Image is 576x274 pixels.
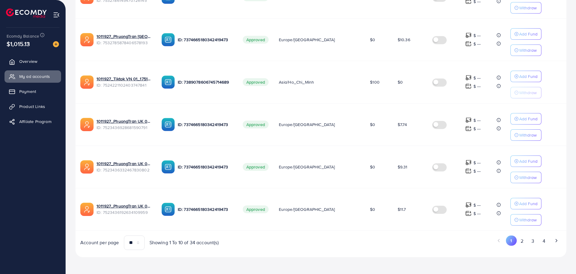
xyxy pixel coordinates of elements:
div: <span class='underline'>1011927_Tiktok VN 01_1751869264216</span></br>7524221102403747841 [97,76,152,88]
p: ID: 7374665180342419473 [178,121,233,128]
span: Europe/[GEOGRAPHIC_DATA] [279,164,335,170]
button: Withdraw [510,87,541,98]
p: $ --- [473,40,481,48]
span: $0 [370,164,375,170]
button: Add Fund [510,113,541,125]
span: Payment [19,88,36,94]
p: ID: 7374665180342419473 [178,36,233,43]
span: My ad accounts [19,73,50,79]
div: <span class='underline'>1011927_PhuongTran UK 07_1751686736496</span></br>7523436928681590791 [97,118,152,131]
span: $9.31 [398,164,408,170]
p: Withdraw [519,89,537,96]
div: <span class='underline'>1011927_PhuongTran UK 08_1753863400059</span></br>7532785878406578193 [97,33,152,46]
button: Withdraw [510,214,541,226]
span: Approved [243,163,269,171]
span: ID: 7532785878406578193 [97,40,152,46]
img: top-up amount [465,202,472,208]
span: Europe/[GEOGRAPHIC_DATA] [279,37,335,43]
img: menu [53,11,60,18]
span: Approved [243,36,269,44]
p: $ --- [473,210,481,217]
img: top-up amount [465,210,472,217]
button: Go to page 1 [506,236,516,246]
p: $ --- [473,168,481,175]
p: $ --- [473,74,481,82]
img: top-up amount [465,75,472,81]
img: ic-ba-acc.ded83a64.svg [162,118,175,131]
p: $ --- [473,117,481,124]
p: Add Fund [519,30,537,38]
img: ic-ba-acc.ded83a64.svg [162,160,175,174]
div: <span class='underline'>1011927_PhuongTran UK 05_1751686636031</span></br>7523436192634109959 [97,203,152,215]
span: $11.7 [398,206,406,212]
p: $ --- [473,159,481,166]
span: $10.36 [398,37,410,43]
img: top-up amount [465,117,472,123]
span: Ecomdy Balance [7,33,39,39]
p: Withdraw [519,216,537,223]
span: Approved [243,205,269,213]
a: 1011927_PhuongTran UK 05_1751686636031 [97,203,152,209]
img: ic-ads-acc.e4c84228.svg [80,118,94,131]
p: Add Fund [519,115,537,122]
img: image [53,41,59,47]
span: $0 [370,37,375,43]
img: ic-ba-acc.ded83a64.svg [162,203,175,216]
span: Approved [243,78,269,86]
a: Product Links [5,100,61,112]
img: top-up amount [465,168,472,174]
img: ic-ads-acc.e4c84228.svg [80,33,94,46]
a: My ad accounts [5,70,61,82]
a: Overview [5,55,61,67]
span: $1,015.13 [7,39,30,48]
span: $0 [398,79,403,85]
button: Withdraw [510,2,541,14]
img: logo [6,8,47,18]
img: ic-ba-acc.ded83a64.svg [162,75,175,89]
p: $ --- [473,202,481,209]
img: ic-ads-acc.e4c84228.svg [80,203,94,216]
button: Add Fund [510,155,541,167]
button: Go to page 3 [528,236,538,247]
ul: Pagination [326,236,562,247]
span: $0 [370,206,375,212]
a: Payment [5,85,61,97]
span: ID: 7523436928681590791 [97,125,152,131]
button: Go to page 4 [538,236,549,247]
p: ID: 7374665180342419473 [178,163,233,171]
span: Product Links [19,103,45,109]
iframe: Chat [550,247,571,269]
a: Affiliate Program [5,115,61,128]
button: Withdraw [510,129,541,141]
span: Affiliate Program [19,119,51,125]
img: top-up amount [465,83,472,89]
p: Add Fund [519,73,537,80]
span: Europe/[GEOGRAPHIC_DATA] [279,206,335,212]
span: $100 [370,79,380,85]
p: ID: 7374665180342419473 [178,206,233,213]
p: $ --- [473,83,481,90]
p: Withdraw [519,47,537,54]
a: 1011927_PhuongTran UK 07_1751686736496 [97,118,152,124]
button: Withdraw [510,172,541,183]
a: 1011927_PhuongTran UK 06_1751686684359 [97,161,152,167]
button: Add Fund [510,71,541,82]
button: Go to page 2 [517,236,528,247]
span: Showing 1 To 10 of 34 account(s) [149,239,219,246]
img: ic-ads-acc.e4c84228.svg [80,160,94,174]
span: Europe/[GEOGRAPHIC_DATA] [279,122,335,128]
span: Approved [243,121,269,128]
span: Account per page [80,239,119,246]
img: top-up amount [465,159,472,166]
p: Withdraw [519,174,537,181]
p: ID: 7389078606745714689 [178,79,233,86]
span: ID: 7524221102403747841 [97,82,152,88]
p: $ --- [473,125,481,132]
button: Withdraw [510,45,541,56]
a: 1011927_PhuongTran [GEOGRAPHIC_DATA] 08_1753863400059 [97,33,152,39]
span: $0 [370,122,375,128]
span: ID: 7523436332467830802 [97,167,152,173]
button: Add Fund [510,198,541,209]
p: $ --- [473,32,481,39]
